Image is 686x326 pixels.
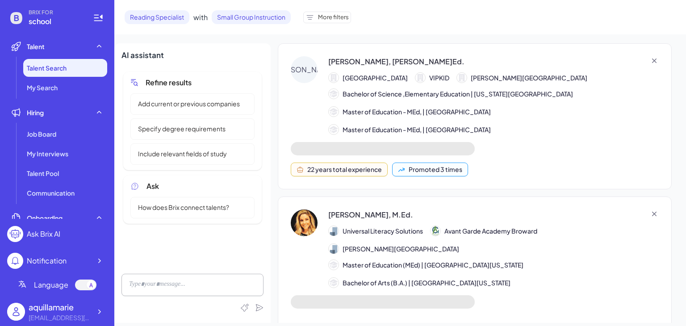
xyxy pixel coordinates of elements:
[343,107,491,117] span: Master of Education - MEd, | [GEOGRAPHIC_DATA]
[212,10,291,24] span: Small Group Instruction
[133,124,231,134] span: Specify degree requirements
[429,73,449,83] span: VIPKID
[329,226,339,236] img: 公司logo
[146,181,159,192] span: Ask
[343,226,423,236] span: Universal Literacy Solutions
[27,108,44,117] span: Hiring
[133,203,234,212] span: How does Brix connect talents?
[343,244,459,254] span: [PERSON_NAME][GEOGRAPHIC_DATA]
[343,278,510,288] span: Bachelor of Arts (B.A.) | [GEOGRAPHIC_DATA][US_STATE]
[133,149,232,159] span: Include relevant fields of study
[34,280,68,290] span: Language
[328,56,464,67] div: [PERSON_NAME], [PERSON_NAME]Ed.
[29,301,91,313] div: aquillamarie
[307,165,382,174] div: 22 years total experience
[27,213,63,222] span: Onboarding
[29,9,82,16] span: BRIX FOR
[471,73,587,83] span: [PERSON_NAME][GEOGRAPHIC_DATA]
[343,260,523,270] span: Master of Education (MEd) | [GEOGRAPHIC_DATA][US_STATE]
[27,130,56,138] span: Job Board
[291,209,318,236] img: Marci Klein, M.Ed.
[27,149,68,158] span: My Interviews
[29,16,82,27] span: school
[318,13,349,22] span: More filters
[27,169,59,178] span: Talent Pool
[343,125,491,134] span: Master of Education - MEd, | [GEOGRAPHIC_DATA]
[343,89,573,99] span: Bachelor of Science ,Elementary Education | [US_STATE][GEOGRAPHIC_DATA]
[431,226,440,236] img: 公司logo
[328,209,413,220] div: [PERSON_NAME], M.Ed.
[146,77,192,88] span: Refine results
[133,99,245,109] span: Add current or previous companies
[291,56,318,83] div: [PERSON_NAME]
[27,83,58,92] span: My Search
[444,226,537,236] span: Avant Garde Academy Broward
[125,10,189,24] span: Reading Specialist
[343,73,408,83] span: [GEOGRAPHIC_DATA]
[329,244,339,254] img: 公司logo
[7,303,25,321] img: user_logo.png
[29,313,91,322] div: aboyd@wsfcs.k12.nc.us
[27,229,60,239] div: Ask Brix AI
[27,63,67,72] span: Talent Search
[27,188,75,197] span: Communication
[193,12,208,23] span: with
[27,42,45,51] span: Talent
[27,255,67,266] div: Notification
[409,165,462,174] div: Promoted 3 times
[121,50,264,61] div: AI assistant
